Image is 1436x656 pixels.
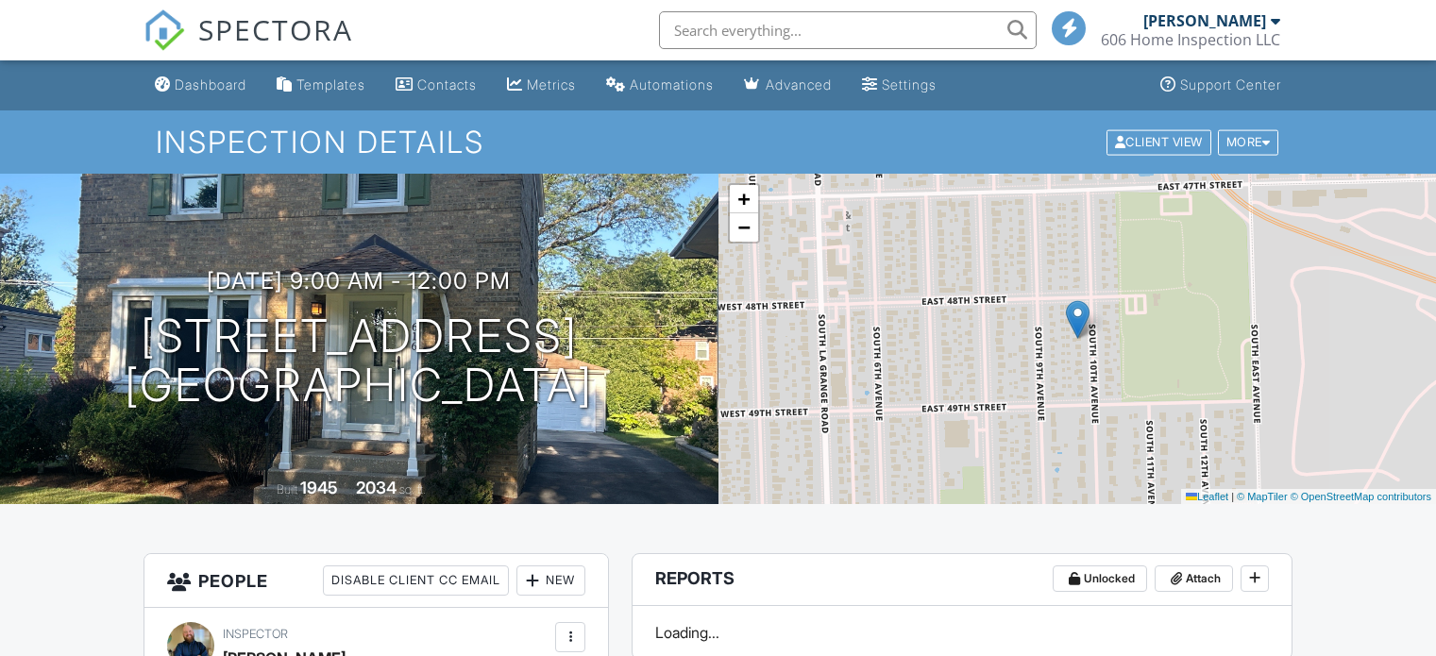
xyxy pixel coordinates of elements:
[766,76,832,93] div: Advanced
[737,187,750,210] span: +
[1066,300,1090,339] img: Marker
[207,268,511,294] h3: [DATE] 9:00 am - 12:00 pm
[730,213,758,242] a: Zoom out
[1143,11,1266,30] div: [PERSON_NAME]
[1101,30,1280,49] div: 606 Home Inspection LLC
[1231,491,1234,502] span: |
[277,482,297,496] span: Built
[1291,491,1431,502] a: © OpenStreetMap contributors
[356,478,397,497] div: 2034
[854,68,944,103] a: Settings
[125,311,593,412] h1: [STREET_ADDRESS] [GEOGRAPHIC_DATA]
[1180,76,1281,93] div: Support Center
[736,68,839,103] a: Advanced
[399,482,426,496] span: sq. ft.
[1186,491,1228,502] a: Leaflet
[198,9,353,49] span: SPECTORA
[269,68,373,103] a: Templates
[882,76,937,93] div: Settings
[499,68,583,103] a: Metrics
[1237,491,1288,502] a: © MapTiler
[1105,134,1216,148] a: Client View
[737,215,750,239] span: −
[527,76,576,93] div: Metrics
[730,185,758,213] a: Zoom in
[175,76,246,93] div: Dashboard
[1218,129,1279,155] div: More
[300,478,338,497] div: 1945
[659,11,1037,49] input: Search everything...
[323,565,509,596] div: Disable Client CC Email
[144,25,353,65] a: SPECTORA
[144,554,608,608] h3: People
[417,76,477,93] div: Contacts
[1153,68,1289,103] a: Support Center
[1107,129,1211,155] div: Client View
[296,76,365,93] div: Templates
[516,565,585,596] div: New
[599,68,721,103] a: Automations (Basic)
[223,627,288,641] span: Inspector
[147,68,254,103] a: Dashboard
[388,68,484,103] a: Contacts
[630,76,714,93] div: Automations
[144,9,185,51] img: The Best Home Inspection Software - Spectora
[156,126,1280,159] h1: Inspection Details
